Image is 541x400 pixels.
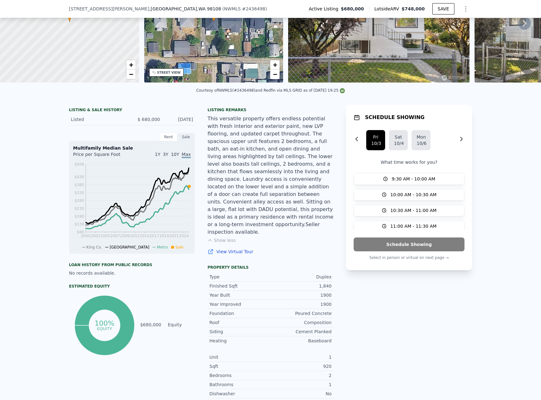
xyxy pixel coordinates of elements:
[74,191,84,195] tspan: $330
[171,152,179,157] span: 10Y
[175,245,184,249] span: Sale
[74,222,84,226] tspan: $130
[270,310,332,317] div: Poured Concrete
[74,175,84,179] tspan: $430
[196,88,345,93] div: Courtesy of NWMLS (#2436498) and Redfin via MLS GRID as of [DATE] 19:25
[120,234,130,238] tspan: 2009
[69,284,195,289] div: Estimated Equity
[69,270,195,276] div: No records available.
[394,140,403,146] div: 10/4
[371,140,380,146] div: 10/3
[74,214,84,219] tspan: $180
[417,140,425,146] div: 10/6
[209,319,270,326] div: Roof
[182,152,191,158] span: Max
[354,237,464,251] button: Schedule Showing
[270,60,280,70] a: Zoom in
[129,61,133,69] span: +
[69,107,195,114] div: LISTING & SALE HISTORY
[129,70,133,78] span: −
[69,262,195,267] div: Loan history from public records
[222,6,267,12] div: ( )
[354,254,464,261] p: Select in person or virtual on next page →
[270,354,332,360] div: 1
[208,115,333,236] div: This versatile property offers endless potential with fresh interior and exterior paint, new LVP ...
[394,134,403,140] div: Sat
[209,391,270,397] div: Dishwasher
[73,145,191,151] div: Multifamily Median Sale
[209,283,270,289] div: Finished Sqft
[209,292,270,298] div: Year Built
[365,114,424,121] h1: SCHEDULE SHOWING
[270,372,332,379] div: 2
[197,6,221,11] span: , WA 98108
[71,116,127,123] div: Listed
[169,234,179,238] tspan: 2021
[94,319,114,327] tspan: 100%
[159,234,169,238] tspan: 2019
[74,183,84,187] tspan: $380
[340,88,345,93] img: NWMLS Logo
[140,234,150,238] tspan: 2014
[390,223,437,229] span: 11:00 AM - 11:30 AM
[209,363,270,369] div: Sqft
[126,60,136,70] a: Zoom in
[270,381,332,388] div: 1
[371,134,380,140] div: Fri
[366,130,385,150] button: Fri10/3
[165,116,193,123] div: [DATE]
[354,220,464,232] button: 11:00 AM - 11:30 AM
[270,363,332,369] div: 920
[354,173,464,185] button: 9:30 AM - 10:00 AM
[155,152,160,157] span: 1Y
[160,133,177,141] div: Rent
[354,189,464,201] button: 10:00 AM - 10:30 AM
[110,245,149,249] span: [GEOGRAPHIC_DATA]
[270,70,280,79] a: Zoom out
[270,274,332,280] div: Duplex
[209,301,270,307] div: Year Improved
[354,159,464,165] p: What time works for you?
[87,245,102,249] span: King Co.
[163,152,168,157] span: 3Y
[390,191,437,198] span: 10:00 AM - 10:30 AM
[389,130,408,150] button: Sat10/4
[273,61,277,69] span: +
[179,234,189,238] tspan: 2024
[209,310,270,317] div: Foundation
[242,6,265,11] span: # 2436498
[209,372,270,379] div: Bedrooms
[69,6,149,12] span: [STREET_ADDRESS][PERSON_NAME]
[97,326,112,331] tspan: equity
[417,134,425,140] div: Mon
[209,381,270,388] div: Bathrooms
[149,6,221,12] span: , [GEOGRAPHIC_DATA]
[209,274,270,280] div: Type
[177,133,195,141] div: Sale
[390,207,437,214] span: 10:30 AM - 11:00 AM
[341,6,364,12] span: $680,000
[270,329,332,335] div: Cement Planked
[374,6,401,12] span: Lotside ARV
[100,234,110,238] tspan: 2005
[77,230,84,234] tspan: $80
[73,151,132,161] div: Price per Square Foot
[209,338,270,344] div: Heating
[110,234,120,238] tspan: 2007
[157,245,168,249] span: Metro
[74,162,84,167] tspan: $509
[130,234,140,238] tspan: 2012
[273,70,277,78] span: −
[167,321,195,328] td: Equity
[208,265,333,270] div: Property details
[209,329,270,335] div: Siding
[150,234,159,238] tspan: 2017
[74,198,84,203] tspan: $280
[392,176,435,182] span: 9:30 AM - 10:00 AM
[157,70,181,75] div: STREET VIEW
[459,3,472,15] button: Show Options
[270,301,332,307] div: 1900
[208,107,333,112] div: Listing remarks
[140,321,162,328] td: $680,000
[224,6,241,11] span: NWMLS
